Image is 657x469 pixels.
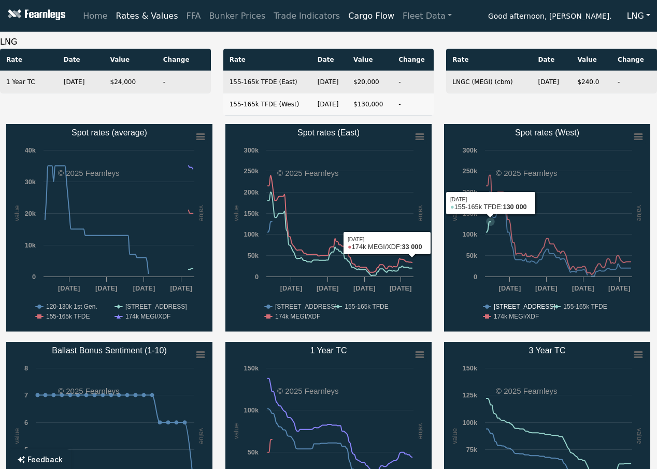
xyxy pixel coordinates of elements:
[46,303,97,310] text: 120-130k 1st Gen.
[532,71,571,93] td: [DATE]
[311,49,347,71] th: Date
[446,49,532,71] th: Rate
[232,205,239,222] text: value
[232,423,239,439] text: value
[24,419,28,426] text: 6
[463,419,478,426] text: 100k
[170,284,192,292] text: [DATE]
[494,303,555,310] text: [STREET_ADDRESS]
[392,71,434,93] td: -
[572,284,594,292] text: [DATE]
[104,49,157,71] th: Value
[451,205,459,222] text: value
[392,49,434,71] th: Change
[499,284,521,292] text: [DATE]
[417,205,425,222] text: value
[58,71,104,93] td: [DATE]
[347,49,392,71] th: Value
[244,406,259,414] text: 100k
[25,146,36,154] text: 40k
[269,6,344,26] a: Trade Indicators
[417,423,425,439] text: value
[25,210,36,217] text: 20k
[5,9,65,22] img: Fearnleys Logo
[223,49,311,71] th: Rate
[494,313,539,320] text: 174k MEGI/XDF
[532,49,571,71] th: Date
[104,71,157,93] td: $24,000
[463,188,478,196] text: 200k
[451,428,459,444] text: value
[444,124,650,332] svg: Spot rates (West)
[474,273,477,281] text: 0
[32,273,36,281] text: 0
[463,146,478,154] text: 300k
[223,93,311,116] td: 155-165k TFDE (West)
[25,241,36,249] text: 10k
[277,169,339,177] text: © 2025 Fearnleys
[247,252,259,259] text: 50k
[244,230,259,238] text: 100k
[390,284,411,292] text: [DATE]
[225,124,432,332] svg: Spot rates (East)
[297,128,360,137] text: Spot rates (East)
[223,71,311,93] td: 155-165k TFDE (East)
[345,303,389,310] text: 155-165k TFDE
[244,364,259,372] text: 150k
[310,346,347,355] text: 1 Year TC
[347,93,392,116] td: $130,000
[244,146,259,154] text: 300k
[13,205,21,222] text: value
[636,205,644,222] text: value
[529,346,566,355] text: 3 Year TC
[125,313,170,320] text: 174k MEGI/XDF
[247,448,259,456] text: 50k
[608,284,630,292] text: [DATE]
[95,284,117,292] text: [DATE]
[317,284,338,292] text: [DATE]
[112,6,182,26] a: Rates & Values
[275,303,337,310] text: [STREET_ADDRESS]
[13,428,21,444] text: value
[58,284,80,292] text: [DATE]
[25,178,36,186] text: 30k
[6,124,212,332] svg: Spot rates (average)
[620,6,657,26] button: LNG
[353,284,375,292] text: [DATE]
[488,8,612,26] span: Good afternoon, [PERSON_NAME].
[463,364,478,372] text: 150k
[205,6,269,26] a: Bunker Prices
[636,428,644,444] text: value
[24,446,28,453] text: 5
[466,252,478,259] text: 50k
[182,6,205,26] a: FFA
[157,49,211,71] th: Change
[496,387,558,395] text: © 2025 Fearnleys
[277,387,339,395] text: © 2025 Fearnleys
[24,364,28,372] text: 8
[311,71,347,93] td: [DATE]
[125,303,187,310] text: [STREET_ADDRESS]
[466,446,478,453] text: 75k
[463,230,478,238] text: 100k
[244,210,259,217] text: 150k
[133,284,155,292] text: [DATE]
[311,93,347,116] td: [DATE]
[58,169,120,177] text: © 2025 Fearnleys
[344,6,398,26] a: Cargo Flow
[280,284,302,292] text: [DATE]
[347,71,392,93] td: $20,000
[198,205,206,222] text: value
[255,273,259,281] text: 0
[496,169,558,177] text: © 2025 Fearnleys
[58,49,104,71] th: Date
[46,313,90,320] text: 155-165k TFDE
[79,6,111,26] a: Home
[571,71,611,93] td: $240.0
[463,167,478,175] text: 250k
[398,6,456,26] a: Fleet Data
[58,387,120,395] text: © 2025 Fearnleys
[446,71,532,93] td: LNGC (MEGI) (cbm)
[611,71,657,93] td: -
[198,428,206,444] text: value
